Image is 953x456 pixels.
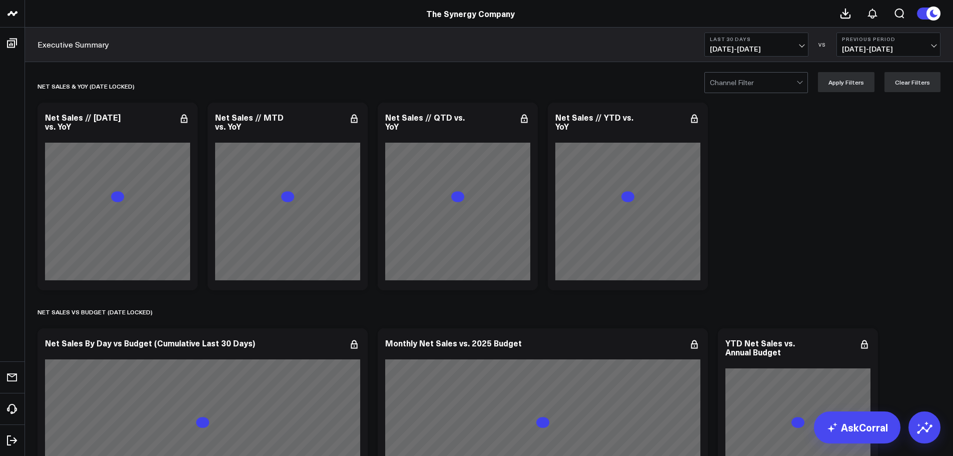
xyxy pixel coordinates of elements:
div: Net Sales // QTD vs. YoY [385,112,465,132]
div: Net Sales By Day vs Budget (Cumulative Last 30 Days) [45,337,255,348]
button: Previous Period[DATE]-[DATE] [836,33,940,57]
div: YTD Net Sales vs. Annual Budget [725,337,795,357]
div: Monthly Net Sales vs. 2025 Budget [385,337,522,348]
b: Last 30 Days [710,36,803,42]
a: Executive Summary [38,39,109,50]
span: [DATE] - [DATE] [710,45,803,53]
div: Net Sales // MTD vs. YoY [215,112,284,132]
button: Last 30 Days[DATE]-[DATE] [704,33,808,57]
a: AskCorral [814,411,900,443]
span: [DATE] - [DATE] [842,45,935,53]
div: NET SALES vs BUDGET (date locked) [38,300,153,323]
div: Net Sales // [DATE] vs. YoY [45,112,121,132]
button: Clear Filters [884,72,940,92]
button: Apply Filters [818,72,874,92]
a: The Synergy Company [426,8,515,19]
b: Previous Period [842,36,935,42]
div: VS [813,42,831,48]
div: net sales & yoy (date locked) [38,75,135,98]
div: Net Sales // YTD vs. YoY [555,112,633,132]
